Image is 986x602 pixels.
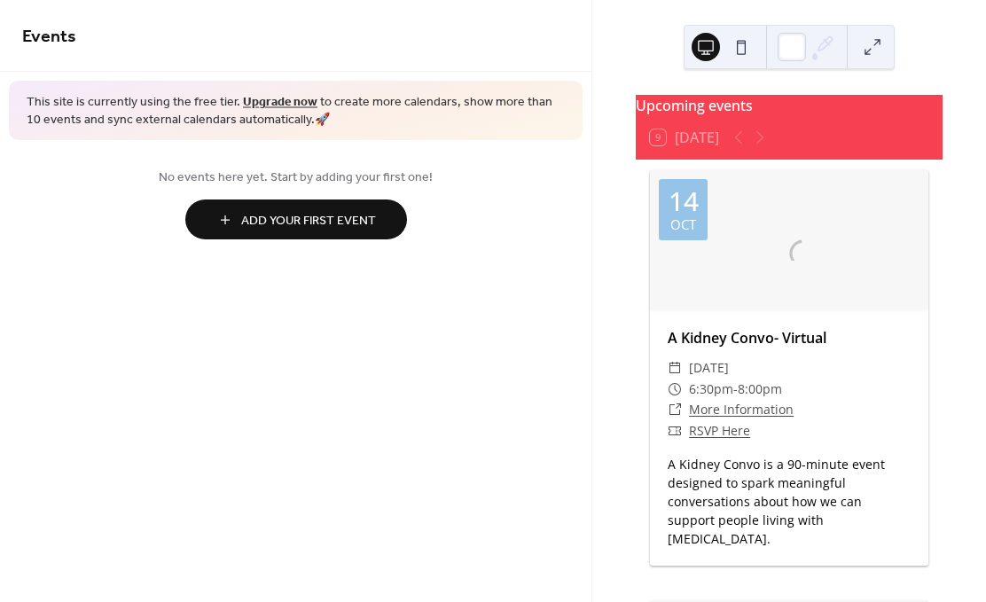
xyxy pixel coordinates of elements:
[668,328,826,348] a: A Kidney Convo- Virtual
[243,90,317,114] a: Upgrade now
[668,399,682,420] div: ​
[689,357,729,379] span: [DATE]
[185,199,407,239] button: Add Your First Event
[636,95,943,116] div: Upcoming events
[689,401,794,418] a: More Information
[668,379,682,400] div: ​
[689,422,750,439] a: RSVP Here
[650,455,928,548] div: A Kidney Convo is a 90-minute event designed to spark meaningful conversations about how we can s...
[22,168,569,187] span: No events here yet. Start by adding your first one!
[22,199,569,239] a: Add Your First Event
[738,379,782,400] span: 8:00pm
[670,218,696,231] div: Oct
[241,212,376,231] span: Add Your First Event
[22,20,76,54] span: Events
[668,357,682,379] div: ​
[668,420,682,442] div: ​
[27,94,565,129] span: This site is currently using the free tier. to create more calendars, show more than 10 events an...
[733,379,738,400] span: -
[689,379,733,400] span: 6:30pm
[669,188,699,215] div: 14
